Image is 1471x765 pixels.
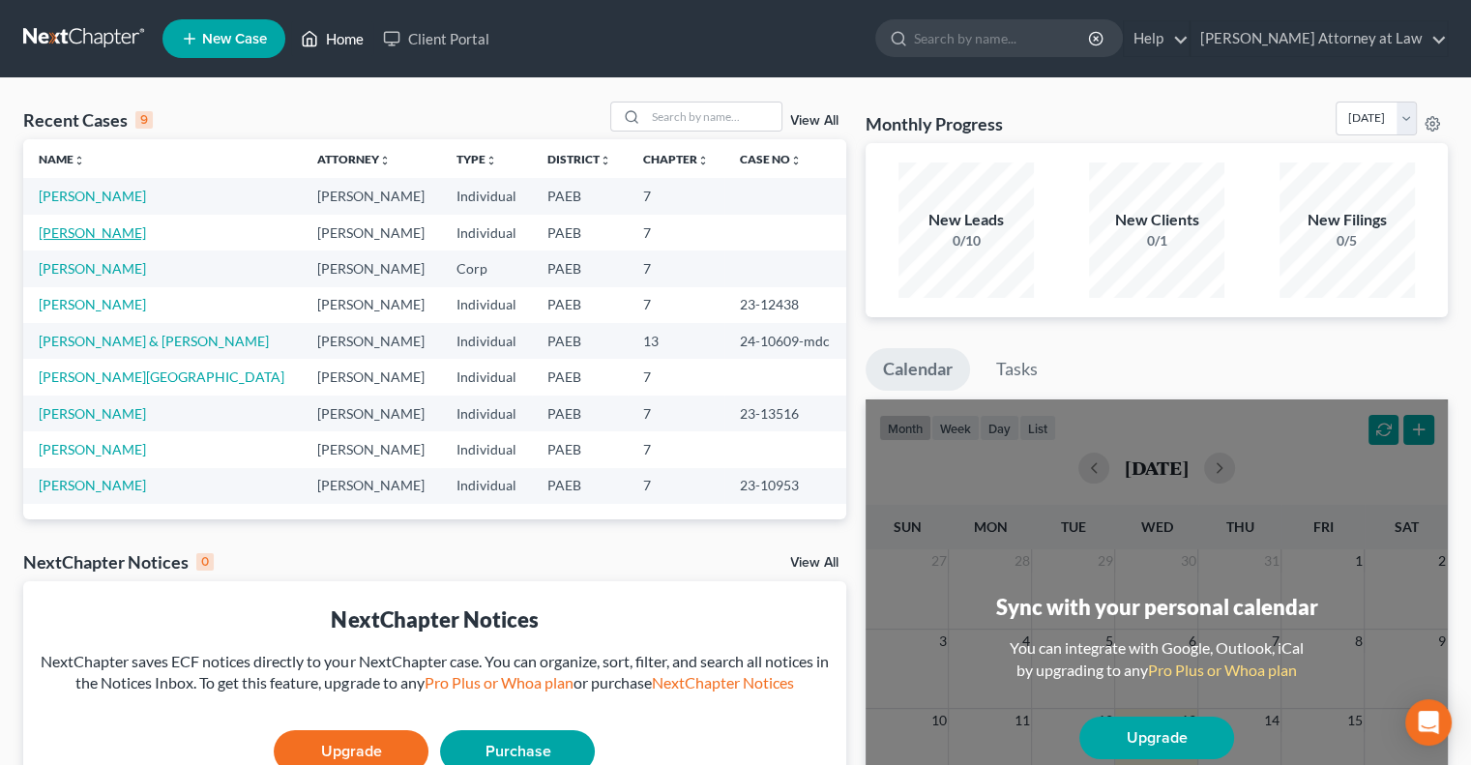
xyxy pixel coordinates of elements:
[532,396,628,431] td: PAEB
[440,215,532,250] td: Individual
[302,359,441,395] td: [PERSON_NAME]
[440,287,532,323] td: Individual
[379,155,391,166] i: unfold_more
[373,21,499,56] a: Client Portal
[202,32,267,46] span: New Case
[302,287,441,323] td: [PERSON_NAME]
[1089,209,1224,231] div: New Clients
[39,260,146,277] a: [PERSON_NAME]
[23,550,214,574] div: NextChapter Notices
[291,21,373,56] a: Home
[39,368,284,385] a: [PERSON_NAME][GEOGRAPHIC_DATA]
[39,333,269,349] a: [PERSON_NAME] & [PERSON_NAME]
[898,231,1034,250] div: 0/10
[39,224,146,241] a: [PERSON_NAME]
[1079,717,1234,759] a: Upgrade
[302,215,441,250] td: [PERSON_NAME]
[628,250,725,286] td: 7
[532,323,628,359] td: PAEB
[532,468,628,504] td: PAEB
[547,152,611,166] a: Districtunfold_more
[196,553,214,571] div: 0
[424,673,573,691] a: Pro Plus or Whoa plan
[440,250,532,286] td: Corp
[39,405,146,422] a: [PERSON_NAME]
[1148,661,1297,679] a: Pro Plus or Whoa plan
[1002,637,1311,682] div: You can integrate with Google, Outlook, iCal by upgrading to any
[628,215,725,250] td: 7
[790,114,838,128] a: View All
[1405,699,1452,746] div: Open Intercom Messenger
[39,296,146,312] a: [PERSON_NAME]
[302,468,441,504] td: [PERSON_NAME]
[302,431,441,467] td: [PERSON_NAME]
[302,323,441,359] td: [PERSON_NAME]
[39,188,146,204] a: [PERSON_NAME]
[532,178,628,214] td: PAEB
[979,348,1055,391] a: Tasks
[532,250,628,286] td: PAEB
[600,155,611,166] i: unfold_more
[39,651,831,695] div: NextChapter saves ECF notices directly to your NextChapter case. You can organize, sort, filter, ...
[39,477,146,493] a: [PERSON_NAME]
[866,112,1003,135] h3: Monthly Progress
[440,396,532,431] td: Individual
[628,178,725,214] td: 7
[866,348,970,391] a: Calendar
[440,323,532,359] td: Individual
[628,431,725,467] td: 7
[74,155,85,166] i: unfold_more
[628,359,725,395] td: 7
[724,468,846,504] td: 23-10953
[456,152,496,166] a: Typeunfold_more
[532,287,628,323] td: PAEB
[532,215,628,250] td: PAEB
[898,209,1034,231] div: New Leads
[697,155,709,166] i: unfold_more
[995,592,1317,622] div: Sync with your personal calendar
[1124,21,1189,56] a: Help
[914,20,1091,56] input: Search by name...
[532,431,628,467] td: PAEB
[302,396,441,431] td: [PERSON_NAME]
[790,155,802,166] i: unfold_more
[724,287,846,323] td: 23-12438
[724,396,846,431] td: 23-13516
[39,152,85,166] a: Nameunfold_more
[790,556,838,570] a: View All
[724,323,846,359] td: 24-10609-mdc
[646,103,781,131] input: Search by name...
[628,468,725,504] td: 7
[440,431,532,467] td: Individual
[39,604,831,634] div: NextChapter Notices
[643,152,709,166] a: Chapterunfold_more
[317,152,391,166] a: Attorneyunfold_more
[440,359,532,395] td: Individual
[740,152,802,166] a: Case Nounfold_more
[628,323,725,359] td: 13
[302,178,441,214] td: [PERSON_NAME]
[651,673,793,691] a: NextChapter Notices
[440,468,532,504] td: Individual
[485,155,496,166] i: unfold_more
[1280,209,1415,231] div: New Filings
[440,178,532,214] td: Individual
[628,287,725,323] td: 7
[1089,231,1224,250] div: 0/1
[1280,231,1415,250] div: 0/5
[628,396,725,431] td: 7
[23,108,153,132] div: Recent Cases
[135,111,153,129] div: 9
[302,250,441,286] td: [PERSON_NAME]
[39,441,146,457] a: [PERSON_NAME]
[532,359,628,395] td: PAEB
[1191,21,1447,56] a: [PERSON_NAME] Attorney at Law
